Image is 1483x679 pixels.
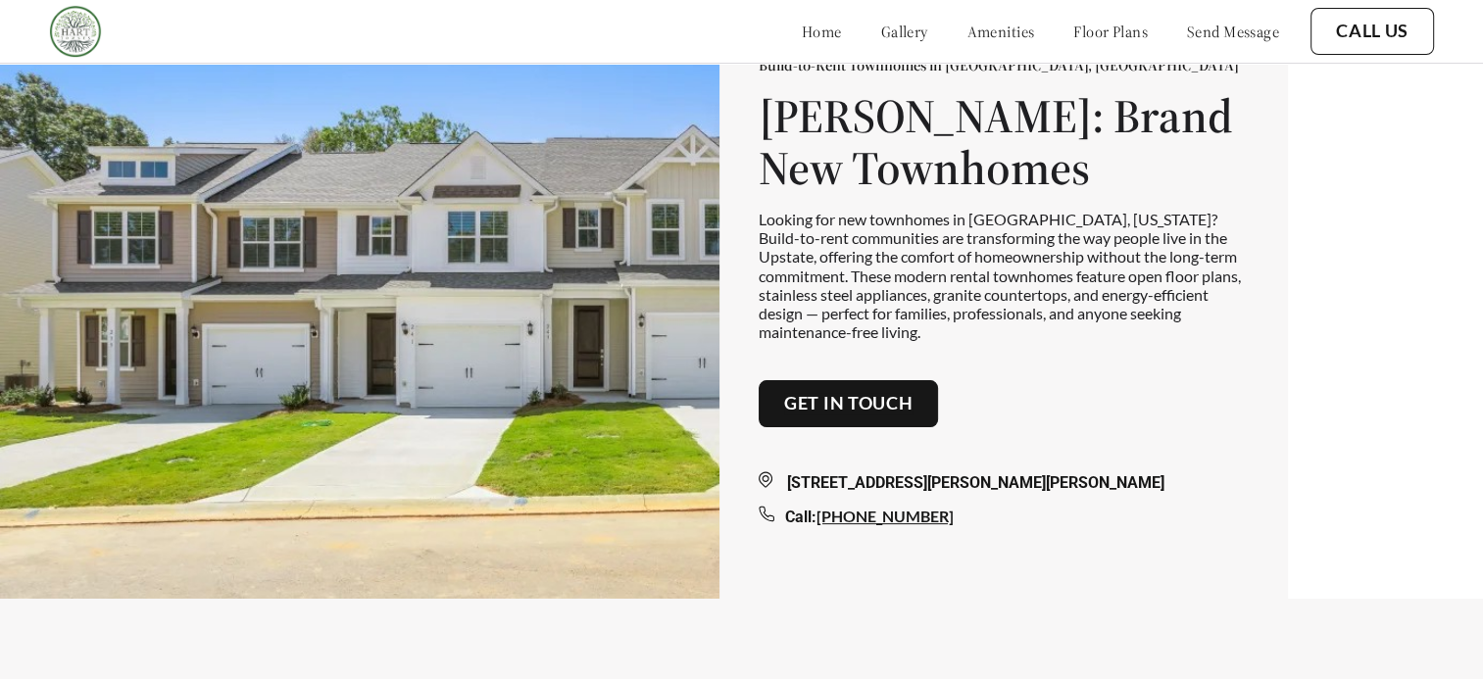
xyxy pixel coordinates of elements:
span: Call: [785,508,816,526]
p: Looking for new townhomes in [GEOGRAPHIC_DATA], [US_STATE]? Build-to-rent communities are transfo... [759,210,1249,341]
a: gallery [881,22,928,41]
a: Call Us [1336,21,1409,42]
a: send message [1187,22,1279,41]
div: [STREET_ADDRESS][PERSON_NAME][PERSON_NAME] [759,471,1249,495]
a: amenities [967,22,1035,41]
a: Get in touch [784,393,914,414]
button: Get in touch [759,380,939,427]
button: Call Us [1310,8,1434,55]
a: floor plans [1073,22,1148,41]
h1: [PERSON_NAME]: Brand New Townhomes [759,90,1249,194]
p: Build-to-Rent Townhomes in [GEOGRAPHIC_DATA], [GEOGRAPHIC_DATA] [759,55,1249,74]
a: [PHONE_NUMBER] [816,507,954,525]
img: Company logo [49,5,102,58]
a: home [802,22,842,41]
